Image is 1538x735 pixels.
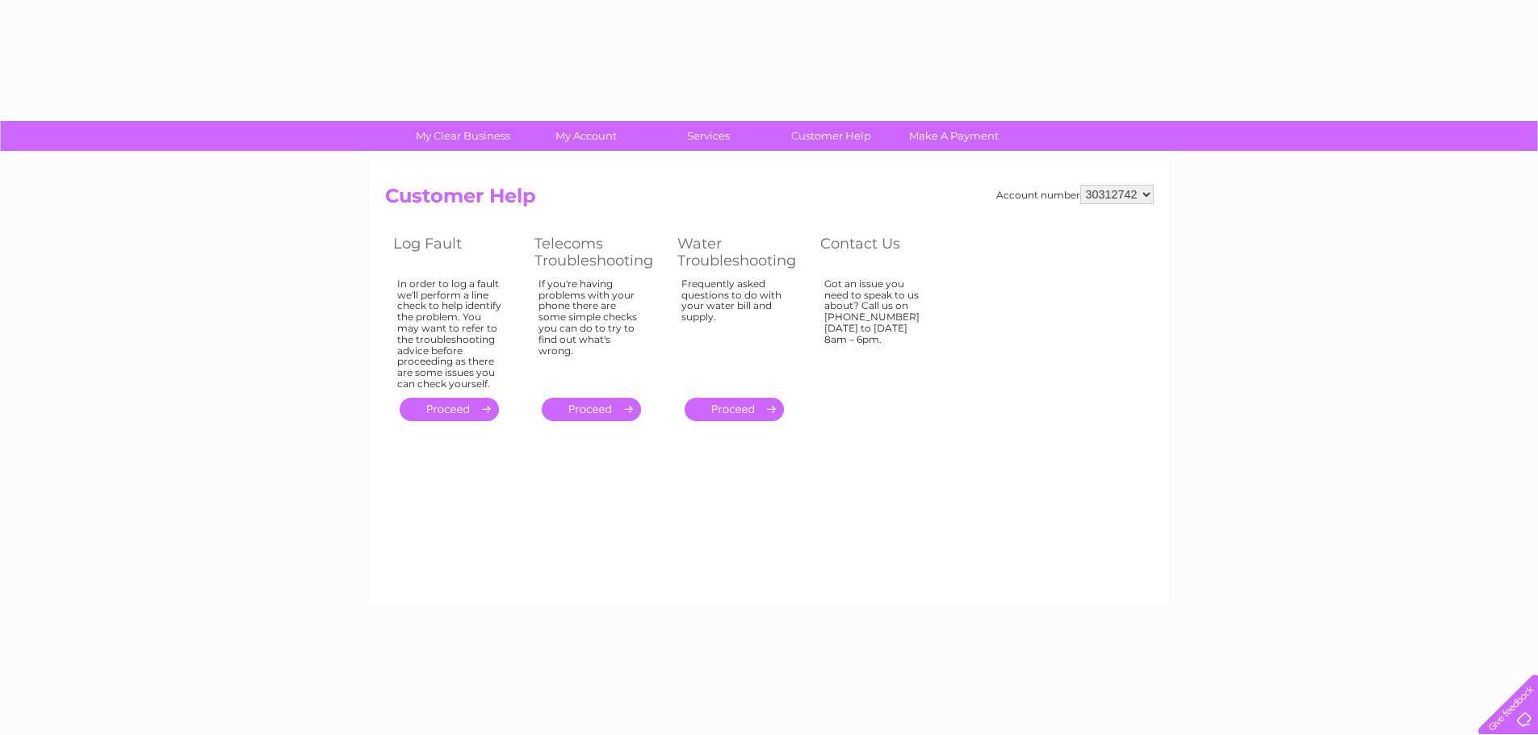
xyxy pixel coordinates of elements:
div: If you're having problems with your phone there are some simple checks you can do to try to find ... [539,278,645,383]
a: . [400,398,499,421]
th: Contact Us [812,231,953,274]
a: My Account [519,121,652,151]
div: Account number [996,185,1154,204]
th: Water Troubleshooting [669,231,812,274]
th: Log Fault [385,231,526,274]
a: Customer Help [765,121,898,151]
a: Make A Payment [887,121,1020,151]
th: Telecoms Troubleshooting [526,231,669,274]
h2: Customer Help [385,185,1154,215]
a: My Clear Business [396,121,530,151]
div: Frequently asked questions to do with your water bill and supply. [681,278,788,383]
a: Services [642,121,775,151]
a: . [685,398,784,421]
div: In order to log a fault we'll perform a line check to help identify the problem. You may want to ... [397,278,502,390]
div: Got an issue you need to speak to us about? Call us on [PHONE_NUMBER] [DATE] to [DATE] 8am – 6pm. [824,278,929,383]
a: . [542,398,641,421]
